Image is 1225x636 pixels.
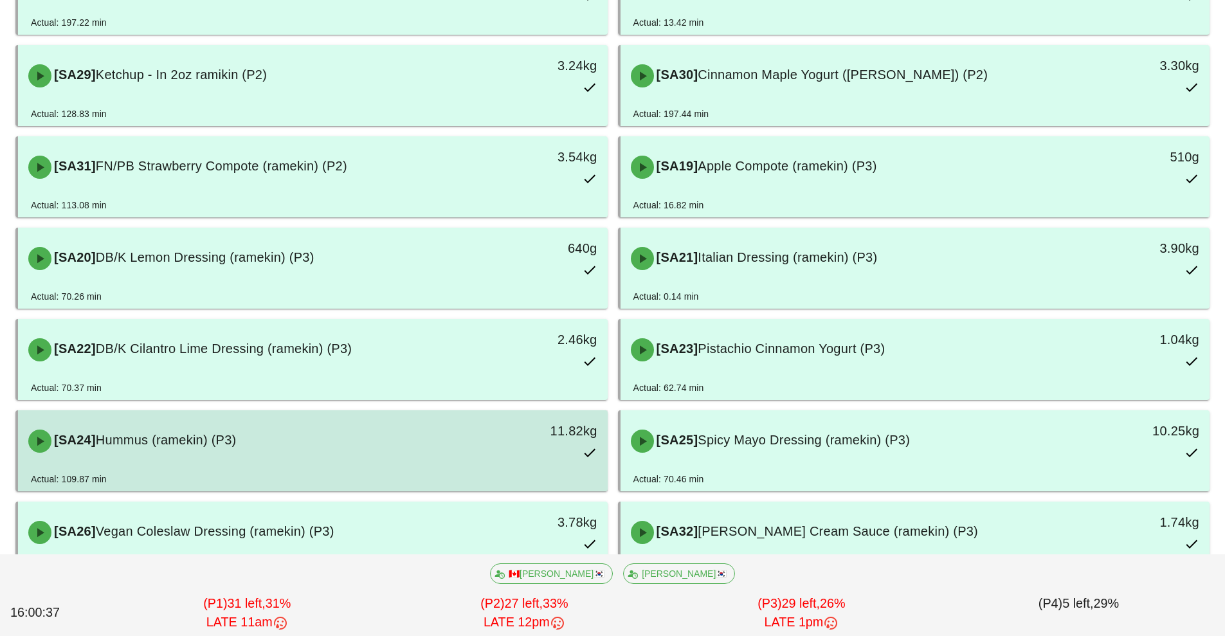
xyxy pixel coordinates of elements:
span: [SA30] [654,68,698,82]
div: 3.90kg [1069,238,1199,259]
div: 16:00:37 [8,601,109,625]
span: DB/K Cilantro Lime Dressing (ramekin) (P3) [96,341,352,356]
span: Ketchup - In 2oz ramikin (P2) [96,68,267,82]
div: Actual: 197.22 min [31,15,107,30]
div: (P2) 33% [386,592,663,635]
div: 11.82kg [466,421,597,441]
div: Actual: 70.26 min [31,289,102,304]
div: Actual: 16.82 min [633,198,704,212]
div: (P4) 29% [940,592,1217,635]
div: 3.24kg [466,55,597,76]
div: Actual: 70.46 min [633,472,704,486]
div: (P1) 31% [109,592,386,635]
span: [SA25] [654,433,698,447]
span: [SA29] [51,68,96,82]
span: Vegan Coleslaw Dressing (ramekin) (P3) [96,524,334,538]
span: FN/PB Strawberry Compote (ramekin) (P2) [96,159,347,173]
span: Italian Dressing (ramekin) (P3) [698,250,877,264]
div: Actual: 113.08 min [31,198,107,212]
div: Actual: 70.37 min [31,381,102,395]
div: 640g [466,238,597,259]
div: 3.54kg [466,147,597,167]
span: 🇨🇦[PERSON_NAME]🇰🇷 [498,564,604,583]
span: [SA31] [51,159,96,173]
span: Pistachio Cinnamon Yogurt (P3) [698,341,885,356]
div: 2.46kg [466,329,597,350]
span: Hummus (ramekin) (P3) [96,433,237,447]
div: 1.74kg [1069,512,1199,532]
span: DB/K Lemon Dressing (ramekin) (P3) [96,250,314,264]
span: [SA20] [51,250,96,264]
span: 31 left, [227,596,265,610]
span: [SA23] [654,341,698,356]
div: 3.78kg [466,512,597,532]
div: Actual: 13.42 min [633,15,704,30]
div: Actual: 109.87 min [31,472,107,486]
span: [SA32] [654,524,698,538]
div: 3.30kg [1069,55,1199,76]
div: LATE 11am [111,613,383,632]
span: [PERSON_NAME] Cream Sauce (ramekin) (P3) [698,524,978,538]
div: 10.25kg [1069,421,1199,441]
div: 1.04kg [1069,329,1199,350]
span: 5 left, [1062,596,1093,610]
span: [SA21] [654,250,698,264]
div: Actual: 0.14 min [633,289,699,304]
span: Apple Compote (ramekin) (P3) [698,159,876,173]
div: Actual: 128.83 min [31,107,107,121]
span: Cinnamon Maple Yogurt ([PERSON_NAME]) (P2) [698,68,988,82]
div: LATE 1pm [666,613,938,632]
span: [SA24] [51,433,96,447]
div: LATE 12pm [388,613,660,632]
span: [SA26] [51,524,96,538]
div: 510g [1069,147,1199,167]
span: [SA22] [51,341,96,356]
span: 29 left, [782,596,820,610]
div: Actual: 62.74 min [633,381,704,395]
span: [PERSON_NAME]🇰🇷 [631,564,727,583]
div: (P3) 26% [663,592,940,635]
span: [SA19] [654,159,698,173]
span: Spicy Mayo Dressing (ramekin) (P3) [698,433,910,447]
div: Actual: 197.44 min [633,107,709,121]
span: 27 left, [505,596,543,610]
